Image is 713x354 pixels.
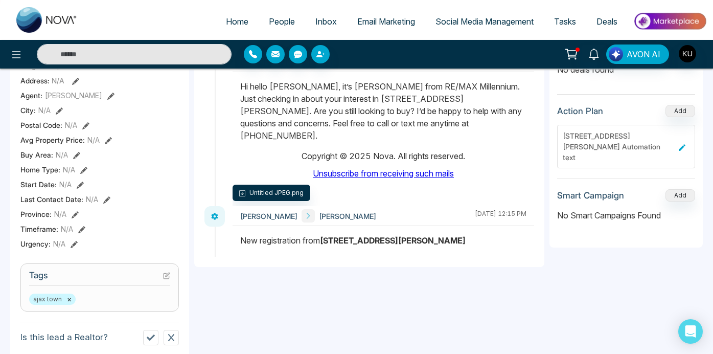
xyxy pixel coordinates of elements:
[29,270,170,286] h3: Tags
[29,294,76,305] span: ajax town
[633,10,707,33] img: Market-place.gif
[557,209,695,222] p: No Smart Campaigns Found
[53,238,65,249] span: N/A
[54,209,66,219] span: N/A
[665,105,695,117] button: Add
[20,120,62,130] span: Postal Code :
[20,194,83,205] span: Last Contact Date :
[557,63,695,76] p: No deals found
[67,295,72,304] button: ×
[65,120,77,130] span: N/A
[259,12,305,31] a: People
[38,105,51,116] span: N/A
[233,185,534,201] a: Untitled JPEG.png
[425,12,544,31] a: Social Media Management
[627,48,660,60] span: AVON AI
[20,135,85,145] span: Avg Property Price :
[665,189,695,202] button: Add
[679,45,696,62] img: User Avatar
[435,16,534,27] span: Social Media Management
[563,130,675,163] div: [STREET_ADDRESS][PERSON_NAME] Automation text
[609,47,623,61] img: Lead Flow
[475,209,526,223] div: [DATE] 12:15 PM
[226,16,248,27] span: Home
[347,12,425,31] a: Email Marketing
[20,224,58,234] span: Timeframe :
[269,16,295,27] span: People
[63,164,75,175] span: N/A
[45,90,102,101] span: [PERSON_NAME]
[678,319,703,344] div: Open Intercom Messenger
[596,16,617,27] span: Deals
[16,7,78,33] img: Nova CRM Logo
[240,211,297,222] span: [PERSON_NAME]
[20,164,60,175] span: Home Type :
[20,90,42,101] span: Agent:
[56,149,68,160] span: N/A
[557,106,603,116] h3: Action Plan
[20,149,53,160] span: Buy Area :
[319,211,376,222] span: [PERSON_NAME]
[544,12,586,31] a: Tasks
[357,16,415,27] span: Email Marketing
[20,209,52,219] span: Province :
[216,12,259,31] a: Home
[606,45,669,64] button: AVON AI
[315,16,337,27] span: Inbox
[305,12,347,31] a: Inbox
[233,185,310,201] button: Untitled JPEG.png
[20,75,64,86] span: Address:
[52,76,64,85] span: N/A
[59,179,72,190] span: N/A
[20,105,36,116] span: City :
[20,331,108,344] p: Is this lead a Realtor?
[557,190,624,201] h3: Smart Campaign
[554,16,576,27] span: Tasks
[20,179,57,190] span: Start Date :
[586,12,628,31] a: Deals
[87,135,100,145] span: N/A
[20,238,51,249] span: Urgency :
[86,194,98,205] span: N/A
[61,224,73,234] span: N/A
